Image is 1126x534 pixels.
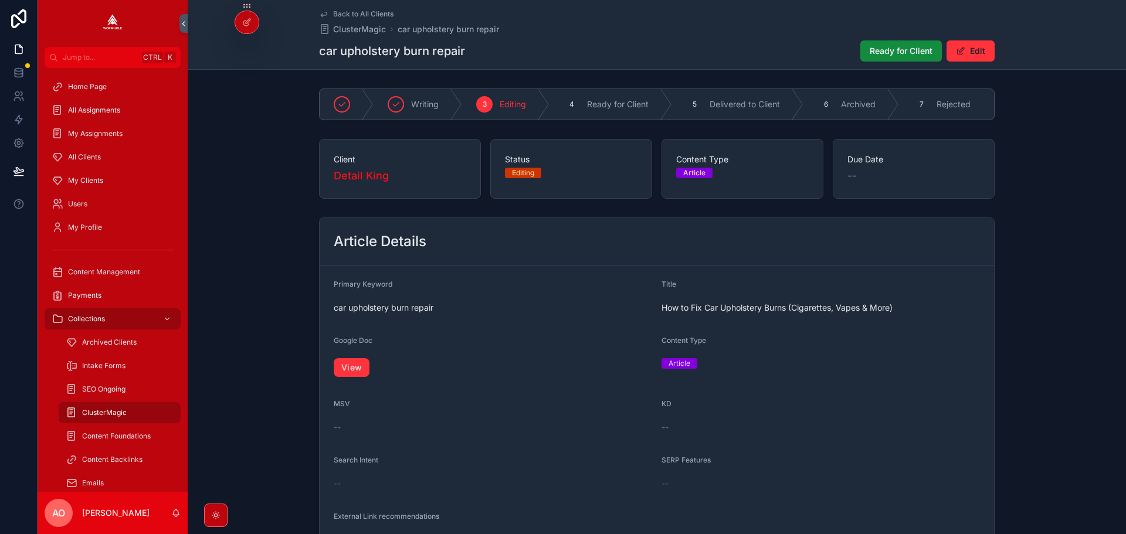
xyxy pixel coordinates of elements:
[52,506,65,520] span: AO
[569,100,574,109] span: 4
[59,472,181,494] a: Emails
[334,302,652,314] span: car upholstery burn repair
[824,100,828,109] span: 6
[45,193,181,215] a: Users
[319,9,394,19] a: Back to All Clients
[82,361,126,370] span: Intake Forms
[860,40,942,62] button: Ready for Client
[683,168,706,178] div: Article
[103,14,122,33] img: App logo
[82,507,150,519] p: [PERSON_NAME]
[870,45,932,57] span: Ready for Client
[398,23,499,35] a: car upholstery burn repair
[45,261,181,283] a: Content Management
[662,280,676,288] span: Title
[334,512,439,521] span: External Link recommendations
[45,308,181,329] a: Collections
[82,455,143,464] span: Content Backlinks
[45,100,181,121] a: All Assignments
[68,82,107,91] span: Home Page
[662,421,669,433] span: --
[505,154,637,165] span: Status
[68,152,101,162] span: All Clients
[63,53,137,62] span: Jump to...
[500,98,526,110] span: Editing
[662,478,669,489] span: --
[334,154,466,165] span: Client
[59,426,181,447] a: Content Foundations
[142,52,163,63] span: Ctrl
[411,98,439,110] span: Writing
[947,40,995,62] button: Edit
[82,385,126,394] span: SEO Ongoing
[483,100,487,109] span: 3
[68,129,123,138] span: My Assignments
[68,291,101,300] span: Payments
[319,23,386,35] a: ClusterMagic
[45,170,181,191] a: My Clients
[334,455,378,464] span: Search Intent
[334,232,426,251] h2: Article Details
[59,355,181,376] a: Intake Forms
[334,336,372,345] span: Google Doc
[59,379,181,400] a: SEO Ongoing
[68,106,120,115] span: All Assignments
[662,455,711,464] span: SERP Features
[333,9,394,19] span: Back to All Clients
[59,332,181,353] a: Archived Clients
[334,478,341,489] span: --
[937,98,971,110] span: Rejected
[45,76,181,97] a: Home Page
[59,449,181,470] a: Content Backlinks
[920,100,924,109] span: 7
[587,98,649,110] span: Ready for Client
[669,358,690,369] div: Article
[334,421,341,433] span: --
[68,176,103,185] span: My Clients
[841,98,876,110] span: Archived
[68,314,105,324] span: Collections
[82,408,127,417] span: ClusterMagic
[45,47,181,68] button: Jump to...CtrlK
[38,68,188,492] div: scrollable content
[45,147,181,168] a: All Clients
[847,168,857,184] span: --
[68,267,140,277] span: Content Management
[165,53,175,62] span: K
[82,478,104,488] span: Emails
[676,154,809,165] span: Content Type
[662,302,980,314] span: How to Fix Car Upholstery Burns (Cigarettes, Vapes & More)
[662,399,671,408] span: KD
[334,280,392,288] span: Primary Keyword
[68,199,87,209] span: Users
[334,399,350,408] span: MSV
[319,43,465,59] h1: car upholstery burn repair
[82,431,151,441] span: Content Foundations
[334,358,369,377] a: View
[512,168,534,178] div: Editing
[334,168,389,184] a: Detail King
[693,100,697,109] span: 5
[847,154,980,165] span: Due Date
[45,285,181,306] a: Payments
[710,98,780,110] span: Delivered to Client
[82,338,137,347] span: Archived Clients
[662,336,706,345] span: Content Type
[68,223,102,232] span: My Profile
[333,23,386,35] span: ClusterMagic
[45,217,181,238] a: My Profile
[45,123,181,144] a: My Assignments
[59,402,181,423] a: ClusterMagic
